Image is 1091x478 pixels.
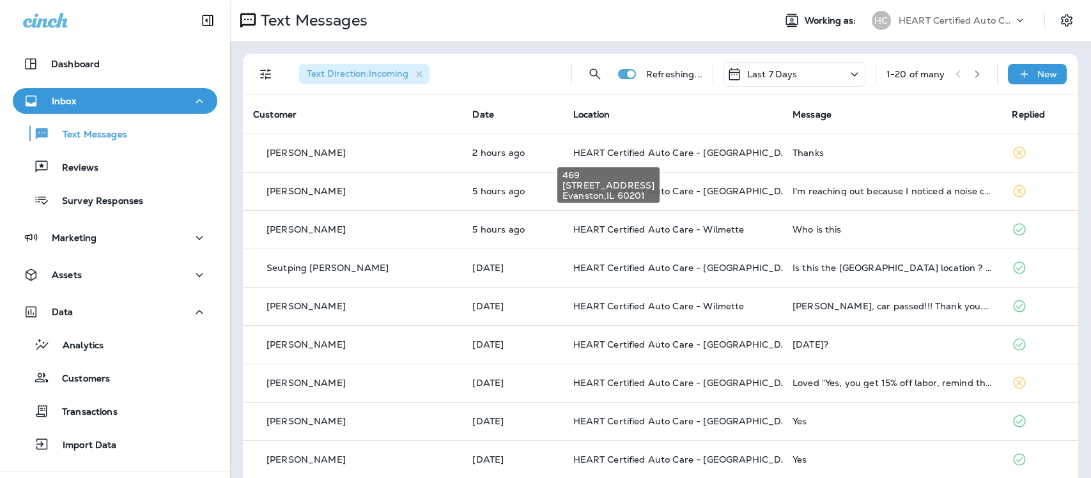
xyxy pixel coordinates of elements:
div: Who is this [793,224,991,235]
span: Replied [1012,109,1045,120]
p: HEART Certified Auto Care [899,15,1014,26]
p: Aug 28, 2025 12:15 PM [472,301,552,311]
span: HEART Certified Auto Care - [GEOGRAPHIC_DATA] [573,339,803,350]
button: Text Messages [13,120,217,147]
button: Analytics [13,331,217,358]
span: HEART Certified Auto Care - Wilmette [573,224,745,235]
button: Inbox [13,88,217,114]
div: Today? [793,339,991,350]
button: Search Messages [582,61,608,87]
p: [PERSON_NAME] [267,148,346,158]
p: Aug 29, 2025 11:27 AM [472,148,552,158]
p: Aug 28, 2025 09:10 AM [472,416,552,426]
span: HEART Certified Auto Care - [GEOGRAPHIC_DATA] [573,454,803,465]
div: Yes [793,454,991,465]
p: [PERSON_NAME] [267,224,346,235]
button: Reviews [13,153,217,180]
p: Aug 29, 2025 09:22 AM [472,186,552,196]
p: Text Messages [256,11,368,30]
p: [PERSON_NAME] [267,339,346,350]
p: [PERSON_NAME] [267,416,346,426]
p: New [1037,69,1057,79]
p: Data [52,307,74,317]
div: Loved “Yes, you get 15% off labor, remind the team when you check in on the 15th. You would pay w... [793,378,991,388]
p: Aug 27, 2025 11:32 PM [472,454,552,465]
span: Text Direction : Incoming [307,68,408,79]
span: Evanston , IL 60201 [562,190,654,201]
p: Seutping [PERSON_NAME] [267,263,389,273]
button: Filters [253,61,279,87]
span: HEART Certified Auto Care - [GEOGRAPHIC_DATA] [573,262,803,274]
span: Working as: [805,15,859,26]
p: Import Data [50,440,117,452]
span: 469 [562,170,654,180]
p: Customers [49,373,110,385]
div: 1 - 20 of many [886,69,945,79]
p: Marketing [52,233,97,243]
div: HC [872,11,891,30]
button: Import Data [13,431,217,458]
p: Last 7 Days [747,69,798,79]
button: Customers [13,364,217,391]
div: Thanks [793,148,991,158]
div: Is this the Evanston location ? I will need a drive back to work. [793,263,991,273]
p: Text Messages [50,129,127,141]
span: Location [573,109,610,120]
button: Marketing [13,225,217,251]
div: Text Direction:Incoming [299,64,429,84]
p: Aug 28, 2025 11:20 AM [472,339,552,350]
span: Message [793,109,832,120]
p: Assets [52,270,82,280]
div: I'm reaching out because I noticed a noise coming from the bottom of the car. It does not happen ... [793,186,991,196]
button: Assets [13,262,217,288]
div: Armando, car passed!!! Thank you. Have a great weekend! [793,301,991,311]
p: [PERSON_NAME] [267,454,346,465]
p: Aug 29, 2025 09:09 AM [472,224,552,235]
button: Dashboard [13,51,217,77]
span: HEART Certified Auto Care - [GEOGRAPHIC_DATA] [573,185,803,197]
button: Transactions [13,397,217,424]
p: Survey Responses [49,196,143,208]
p: [PERSON_NAME] [267,186,346,196]
p: [PERSON_NAME] [267,378,346,388]
p: Analytics [50,340,104,352]
div: Yes [793,416,991,426]
span: HEART Certified Auto Care - [GEOGRAPHIC_DATA] [573,415,803,427]
span: [STREET_ADDRESS] [562,180,654,190]
button: Survey Responses [13,187,217,213]
p: Reviews [49,162,98,174]
p: Refreshing... [646,69,702,79]
button: Settings [1055,9,1078,32]
p: Dashboard [51,59,100,69]
p: Inbox [52,96,76,106]
p: Transactions [49,406,118,419]
span: Date [472,109,494,120]
button: Data [13,299,217,325]
button: Collapse Sidebar [190,8,226,33]
span: HEART Certified Auto Care - Wilmette [573,300,745,312]
span: HEART Certified Auto Care - [GEOGRAPHIC_DATA] [573,377,803,389]
span: HEART Certified Auto Care - [GEOGRAPHIC_DATA] [573,147,803,158]
p: Aug 28, 2025 01:31 PM [472,263,552,273]
p: Aug 28, 2025 10:26 AM [472,378,552,388]
p: [PERSON_NAME] [267,301,346,311]
span: Customer [253,109,297,120]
